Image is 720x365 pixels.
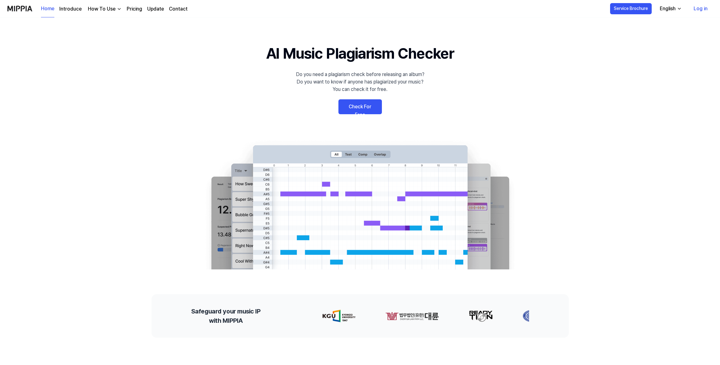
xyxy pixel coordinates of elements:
a: Home [41,0,54,17]
img: partner-logo-1 [386,310,439,322]
div: How To Use [87,5,117,13]
img: partner-logo-3 [523,310,542,322]
img: main Image [199,139,522,269]
button: Service Brochure [610,3,652,14]
div: English [659,5,677,12]
a: Update [147,5,164,13]
a: Check For Free [338,99,382,114]
img: partner-logo-2 [469,310,493,322]
div: Do you need a plagiarism check before releasing an album? Do you want to know if anyone has plagi... [296,71,424,93]
h1: AI Music Plagiarism Checker [266,42,454,65]
button: English [655,2,686,15]
img: partner-logo-0 [323,310,356,322]
button: How To Use [87,5,122,13]
h2: Safeguard your music IP with MIPPIA [191,307,260,325]
a: Pricing [127,5,142,13]
img: down [117,7,122,11]
a: Introduce [59,5,82,13]
a: Contact [169,5,188,13]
